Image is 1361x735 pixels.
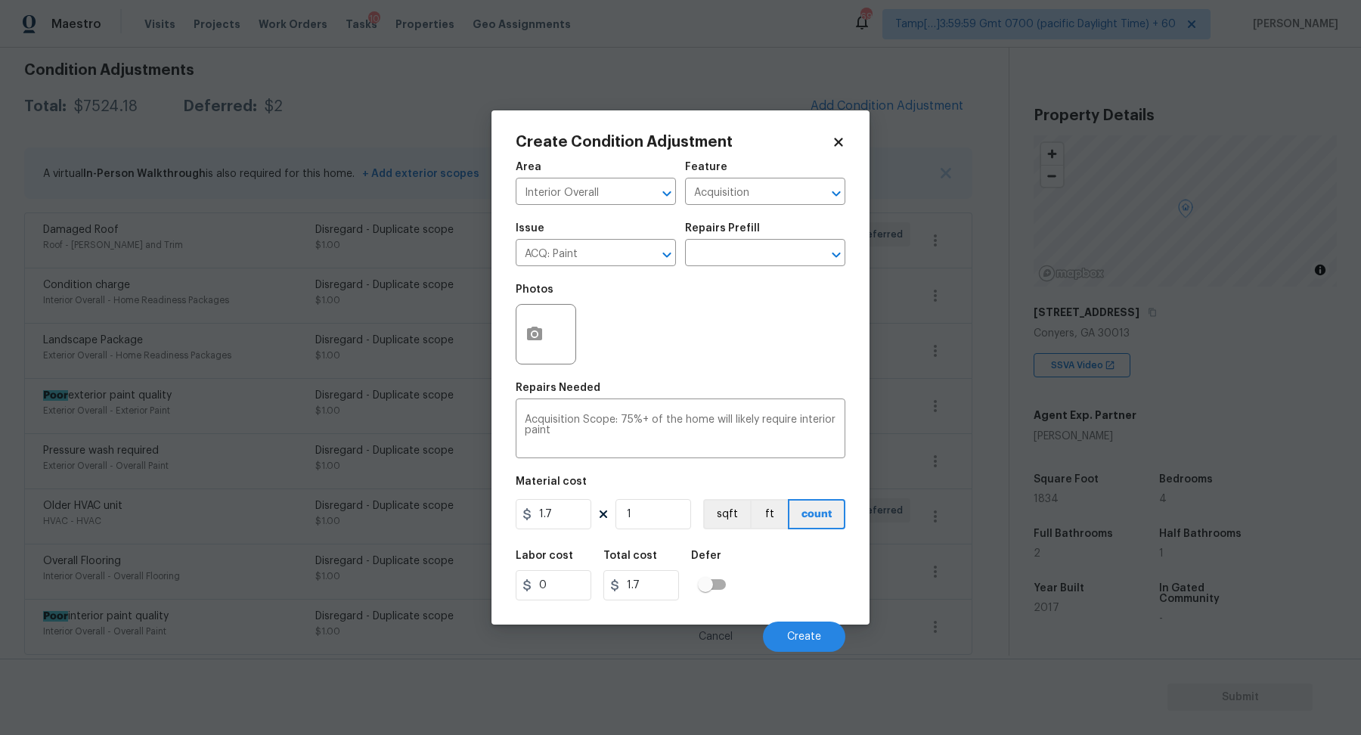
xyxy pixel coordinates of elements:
[674,622,757,652] button: Cancel
[685,162,727,172] h5: Feature
[691,550,721,561] h5: Defer
[516,383,600,393] h5: Repairs Needed
[516,550,573,561] h5: Labor cost
[656,183,677,204] button: Open
[750,499,788,529] button: ft
[516,284,553,295] h5: Photos
[826,183,847,204] button: Open
[826,244,847,265] button: Open
[763,622,845,652] button: Create
[699,631,733,643] span: Cancel
[787,631,821,643] span: Create
[516,135,832,150] h2: Create Condition Adjustment
[516,162,541,172] h5: Area
[525,414,836,446] textarea: Acquisition Scope: 75%+ of the home will likely require interior paint
[788,499,845,529] button: count
[516,223,544,234] h5: Issue
[656,244,677,265] button: Open
[603,550,657,561] h5: Total cost
[685,223,760,234] h5: Repairs Prefill
[703,499,750,529] button: sqft
[516,476,587,487] h5: Material cost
